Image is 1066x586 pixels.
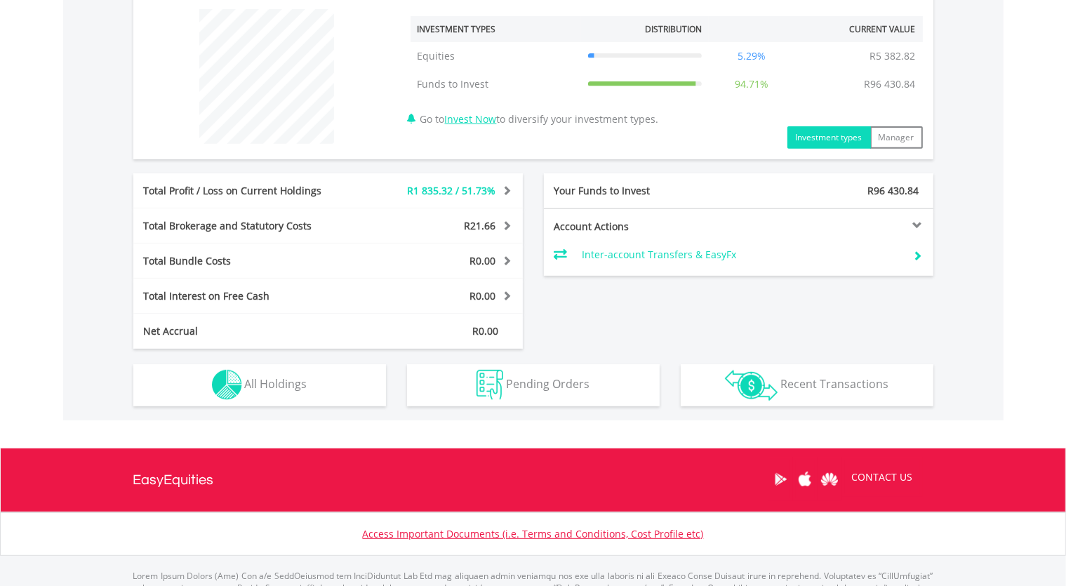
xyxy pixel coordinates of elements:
div: Total Interest on Free Cash [133,289,361,303]
span: R1 835.32 / 51.73% [408,184,496,197]
span: R96 430.84 [868,184,919,197]
button: Pending Orders [407,364,660,406]
span: R0.00 [473,324,499,338]
th: Current Value [794,16,923,42]
a: EasyEquities [133,448,214,512]
td: 5.29% [709,42,794,70]
span: Pending Orders [506,376,589,392]
img: transactions-zar-wht.png [725,370,778,401]
a: Google Play [768,458,793,501]
div: Total Brokerage and Statutory Costs [133,219,361,233]
div: Net Accrual [133,324,361,338]
img: pending_instructions-wht.png [477,370,503,400]
button: Investment types [787,126,871,149]
div: Total Bundle Costs [133,254,361,268]
th: Investment Types [411,16,581,42]
a: Invest Now [445,112,497,126]
div: Distribution [645,23,702,35]
div: Total Profit / Loss on Current Holdings [133,184,361,198]
span: Recent Transactions [780,376,888,392]
div: Your Funds to Invest [544,184,739,198]
button: Manager [870,126,923,149]
td: Inter-account Transfers & EasyFx [582,244,902,265]
td: Funds to Invest [411,70,581,98]
div: Go to to diversify your investment types. [400,2,933,149]
span: R0.00 [470,254,496,267]
td: R96 430.84 [858,70,923,98]
img: holdings-wht.png [212,370,242,400]
button: All Holdings [133,364,386,406]
td: R5 382.82 [863,42,923,70]
button: Recent Transactions [681,364,933,406]
td: 94.71% [709,70,794,98]
a: Huawei [818,458,842,501]
a: Access Important Documents (i.e. Terms and Conditions, Cost Profile etc) [363,527,704,540]
div: Account Actions [544,220,739,234]
span: R0.00 [470,289,496,302]
span: R21.66 [465,219,496,232]
td: Equities [411,42,581,70]
a: CONTACT US [842,458,923,497]
a: Apple [793,458,818,501]
span: All Holdings [245,376,307,392]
